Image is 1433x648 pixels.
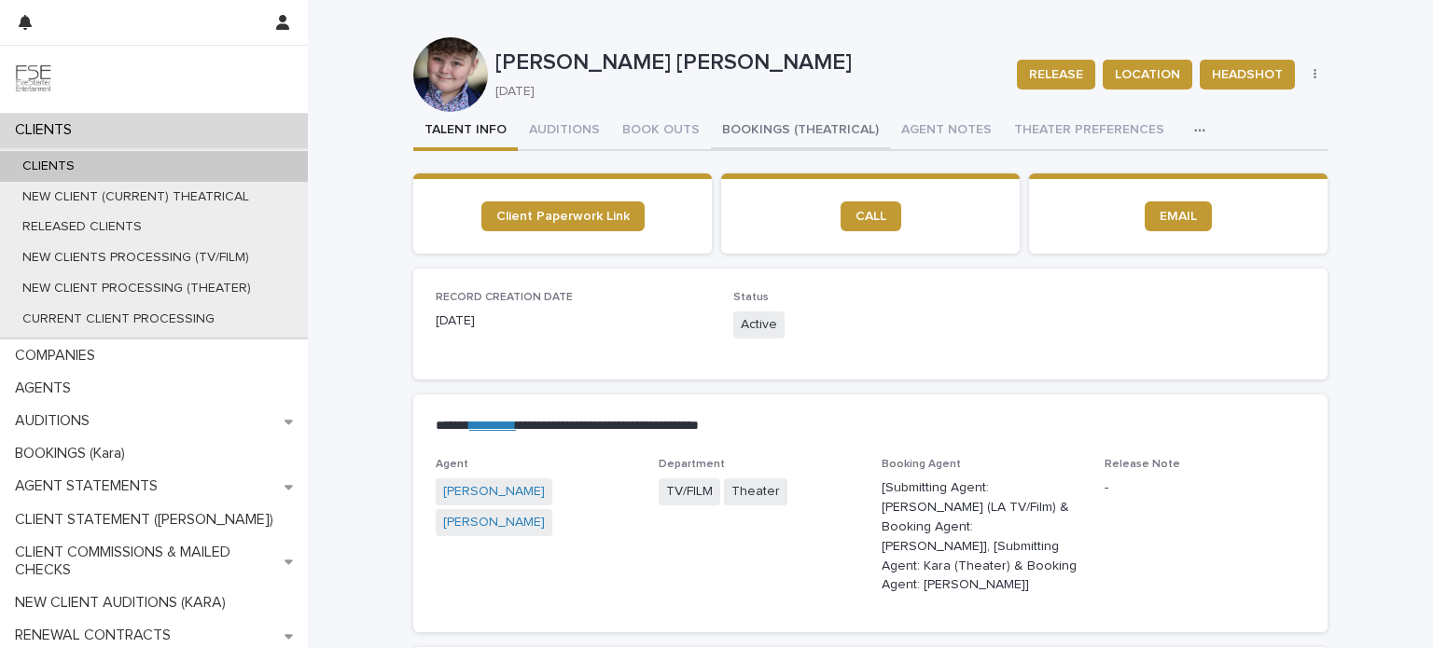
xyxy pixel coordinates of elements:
[7,347,110,365] p: COMPANIES
[1200,60,1295,90] button: HEADSHOT
[659,459,725,470] span: Department
[856,210,886,223] span: CALL
[7,477,173,495] p: AGENT STATEMENTS
[7,311,230,327] p: CURRENT CLIENT PROCESSING
[1103,60,1192,90] button: LOCATION
[1105,478,1305,498] p: -
[733,311,785,338] span: Active
[7,250,264,266] p: NEW CLIENTS PROCESSING (TV/FILM)
[1212,65,1283,84] span: HEADSHOT
[724,478,787,505] span: Theater
[733,292,769,303] span: Status
[7,281,266,296] p: NEW CLIENT PROCESSING (THEATER)
[7,511,288,529] p: CLIENT STATEMENT ([PERSON_NAME])
[1003,112,1176,151] button: THEATER PREFERENCES
[611,112,711,151] button: BOOK OUTS
[7,627,186,644] p: RENEWAL CONTRACTS
[659,478,720,505] span: TV/FILM
[436,292,573,303] span: RECORD CREATION DATE
[890,112,1003,151] button: AGENT NOTES
[1017,60,1095,90] button: RELEASE
[518,112,611,151] button: AUDITIONS
[443,513,545,532] a: [PERSON_NAME]
[882,459,961,470] span: Booking Agent
[1105,459,1180,470] span: Release Note
[7,379,86,397] p: AGENTS
[496,210,630,223] span: Client Paperwork Link
[7,412,104,430] p: AUDITIONS
[495,84,995,100] p: [DATE]
[436,459,468,470] span: Agent
[711,112,890,151] button: BOOKINGS (THEATRICAL)
[7,445,140,462] p: BOOKINGS (Kara)
[7,189,264,205] p: NEW CLIENT (CURRENT) THEATRICAL
[7,219,157,235] p: RELEASED CLIENTS
[436,311,711,331] p: [DATE]
[882,478,1082,595] p: [Submitting Agent: [PERSON_NAME] (LA TV/Film) & Booking Agent: [PERSON_NAME]], [Submitting Agent:...
[481,201,645,231] a: Client Paperwork Link
[413,112,518,151] button: TALENT INFO
[1145,201,1212,231] a: EMAIL
[1029,65,1083,84] span: RELEASE
[1115,65,1180,84] span: LOCATION
[7,121,87,139] p: CLIENTS
[7,544,285,579] p: CLIENT COMMISSIONS & MAILED CHECKS
[7,594,241,612] p: NEW CLIENT AUDITIONS (KARA)
[15,61,52,98] img: 9JgRvJ3ETPGCJDhvPVA5
[841,201,901,231] a: CALL
[7,159,90,174] p: CLIENTS
[495,49,1002,76] p: [PERSON_NAME] [PERSON_NAME]
[1160,210,1197,223] span: EMAIL
[443,482,545,502] a: [PERSON_NAME]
